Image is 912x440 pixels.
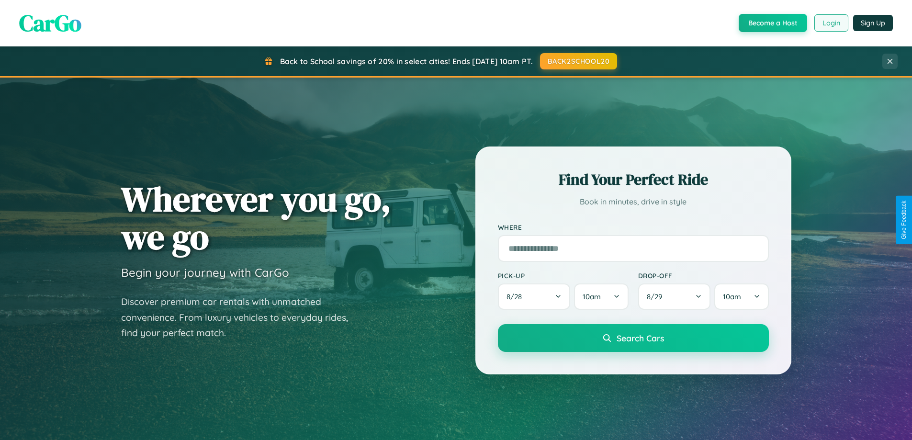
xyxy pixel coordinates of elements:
button: BACK2SCHOOL20 [540,53,617,69]
label: Where [498,223,769,231]
h2: Find Your Perfect Ride [498,169,769,190]
h1: Wherever you go, we go [121,180,391,256]
button: Login [814,14,848,32]
button: Become a Host [739,14,807,32]
button: 10am [574,283,628,310]
span: 10am [583,292,601,301]
div: Give Feedback [901,201,907,239]
label: Drop-off [638,271,769,280]
button: 8/28 [498,283,571,310]
button: 8/29 [638,283,711,310]
p: Discover premium car rentals with unmatched convenience. From luxury vehicles to everyday rides, ... [121,294,360,341]
button: 10am [714,283,768,310]
span: 8 / 29 [647,292,667,301]
h3: Begin your journey with CarGo [121,265,289,280]
span: Back to School savings of 20% in select cities! Ends [DATE] 10am PT. [280,56,533,66]
span: CarGo [19,7,81,39]
label: Pick-up [498,271,629,280]
span: 8 / 28 [507,292,527,301]
span: 10am [723,292,741,301]
span: Search Cars [617,333,664,343]
button: Search Cars [498,324,769,352]
button: Sign Up [853,15,893,31]
p: Book in minutes, drive in style [498,195,769,209]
